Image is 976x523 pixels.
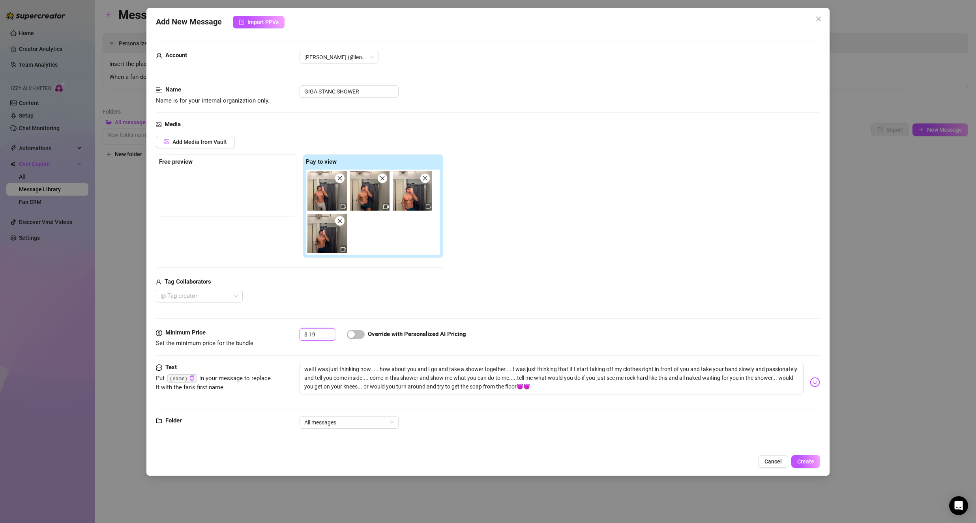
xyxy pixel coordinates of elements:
[165,52,187,59] strong: Account
[156,340,253,347] span: Set the minimum price for the bundle
[300,85,399,98] input: Enter a name
[156,97,270,104] span: Name is for your internal organization only.
[189,375,195,381] span: copy
[156,136,235,148] button: Add Media from Vault
[383,204,389,209] span: video-camera
[156,120,161,129] span: picture
[307,214,347,253] img: media
[165,278,211,285] strong: Tag Collaborators
[337,218,343,224] span: close
[341,204,346,209] span: video-camera
[233,16,285,28] button: Import PPVs
[304,417,394,428] span: All messages
[337,176,343,181] span: close
[165,417,182,424] strong: Folder
[159,158,193,165] strong: Free preview
[791,455,820,468] button: Create
[165,121,181,128] strong: Media
[156,85,162,95] span: align-left
[758,455,788,468] button: Cancel
[164,139,169,144] span: picture
[949,496,968,515] div: Open Intercom Messenger
[306,158,337,165] strong: Pay to view
[156,375,271,391] span: Put in your message to replace it with the fan's first name.
[304,51,374,63] span: Leo (@leo_lust1)
[764,458,782,465] span: Cancel
[156,51,162,60] span: user
[368,331,466,338] strong: Override with Personalized AI Pricing
[167,374,197,383] code: {name}
[189,375,195,381] button: Click to Copy
[812,13,825,25] button: Close
[426,204,431,209] span: video-camera
[156,277,161,287] span: user
[156,16,222,28] span: Add New Message
[165,329,206,336] strong: Minimum Price
[165,364,177,371] strong: Text
[156,363,162,372] span: message
[380,176,385,181] span: close
[172,139,227,145] span: Add Media from Vault
[812,16,825,22] span: Close
[341,247,346,252] span: video-camera
[422,176,428,181] span: close
[307,171,347,211] img: media
[165,86,181,93] strong: Name
[156,416,162,426] span: folder
[156,328,162,338] span: dollar
[797,458,814,465] span: Create
[815,16,822,22] span: close
[300,363,804,394] textarea: well I was just thinking now..... how about you and I go and take a shower together.... I was jus...
[247,19,279,25] span: Import PPVs
[393,171,432,211] img: media
[239,19,244,25] span: import
[350,171,390,211] img: media
[810,377,820,387] img: svg%3e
